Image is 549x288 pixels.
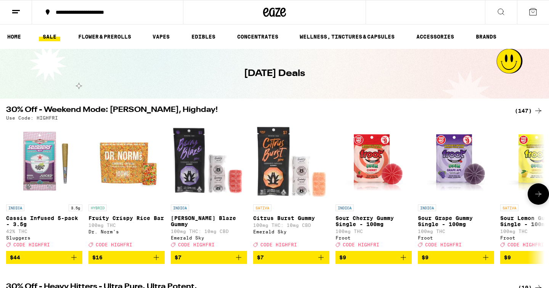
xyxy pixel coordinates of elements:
[6,235,82,240] div: Sluggers
[425,242,462,247] span: CODE HIGHFRI
[188,32,219,41] a: EDIBLES
[96,242,132,247] span: CODE HIGHFRI
[515,106,543,115] a: (147)
[339,254,346,260] span: $9
[92,254,103,260] span: $16
[88,124,165,251] a: Open page for Fruity Crispy Rice Bar from Dr. Norm's
[260,242,297,247] span: CODE HIGHFRI
[343,242,379,247] span: CODE HIGHFRI
[253,124,329,201] img: Emerald Sky - Citrus Burst Gummy
[335,235,412,240] div: Froot
[149,32,173,41] a: VAPES
[253,204,271,211] p: SATIVA
[335,215,412,227] p: Sour Cherry Gummy Single - 100mg
[6,204,24,211] p: INDICA
[171,251,247,264] button: Add to bag
[13,242,50,247] span: CODE HIGHFRI
[253,215,329,221] p: Citrus Burst Gummy
[39,32,60,41] a: SALE
[6,106,506,115] h2: 30% Off - Weekend Mode: [PERSON_NAME], Highday!
[6,229,82,234] p: 42% THC
[88,223,165,228] p: 100mg THC
[418,229,494,234] p: 100mg THC
[88,204,107,211] p: HYBRID
[418,124,494,251] a: Open page for Sour Grape Gummy Single - 100mg from Froot
[88,215,165,221] p: Fruity Crispy Rice Bar
[171,124,247,201] img: Emerald Sky - Berry Blaze Gummy
[88,251,165,264] button: Add to bag
[418,235,494,240] div: Froot
[257,254,264,260] span: $7
[418,215,494,227] p: Sour Grape Gummy Single - 100mg
[504,254,511,260] span: $9
[171,204,189,211] p: INDICA
[422,254,429,260] span: $9
[233,32,282,41] a: CONCENTRATES
[418,204,436,211] p: INDICA
[507,242,544,247] span: CODE HIGHFRI
[171,229,247,234] p: 100mg THC: 10mg CBD
[472,32,500,41] a: BRANDS
[418,124,494,201] img: Froot - Sour Grape Gummy Single - 100mg
[335,229,412,234] p: 100mg THC
[253,229,329,234] div: Emerald Sky
[253,251,329,264] button: Add to bag
[335,251,412,264] button: Add to bag
[171,215,247,227] p: [PERSON_NAME] Blaze Gummy
[253,223,329,228] p: 100mg THC: 10mg CBD
[413,32,458,41] a: ACCESSORIES
[6,115,58,120] p: Use Code: HIGHFRI
[175,254,181,260] span: $7
[335,204,354,211] p: INDICA
[10,254,20,260] span: $44
[500,204,518,211] p: SATIVA
[6,124,82,201] img: Sluggers - Cassis Infused 5-pack - 3.5g
[6,215,82,227] p: Cassis Infused 5-pack - 3.5g
[69,204,82,211] p: 3.5g
[253,124,329,251] a: Open page for Citrus Burst Gummy from Emerald Sky
[296,32,398,41] a: WELLNESS, TINCTURES & CAPSULES
[178,242,215,247] span: CODE HIGHFRI
[171,124,247,251] a: Open page for Berry Blaze Gummy from Emerald Sky
[244,67,305,80] h1: [DATE] Deals
[74,32,135,41] a: FLOWER & PREROLLS
[335,124,412,251] a: Open page for Sour Cherry Gummy Single - 100mg from Froot
[335,124,412,201] img: Froot - Sour Cherry Gummy Single - 100mg
[6,251,82,264] button: Add to bag
[171,235,247,240] div: Emerald Sky
[418,251,494,264] button: Add to bag
[88,124,165,201] img: Dr. Norm's - Fruity Crispy Rice Bar
[88,229,165,234] div: Dr. Norm's
[3,32,25,41] a: HOME
[6,124,82,251] a: Open page for Cassis Infused 5-pack - 3.5g from Sluggers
